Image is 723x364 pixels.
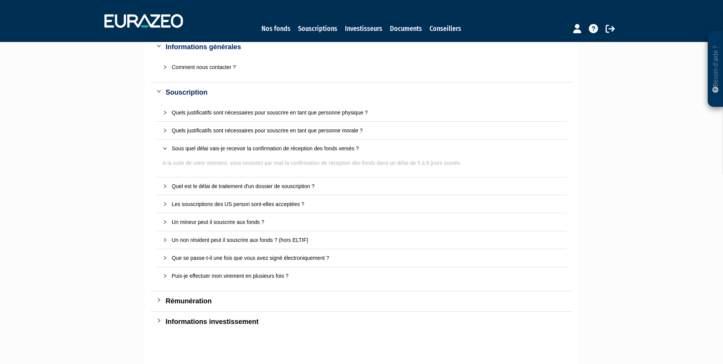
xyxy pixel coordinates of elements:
[157,249,567,267] div: Que se passe-t-il une fois que vous avez signé électroniquement ?
[163,110,167,115] span: collapsed
[166,42,567,52] div: Informations générales
[172,200,561,208] div: Les souscriptions des US person sont-elles acceptées ?
[166,87,567,98] div: Souscription
[345,23,382,34] a: Investisseurs
[163,256,167,260] span: collapsed
[157,318,161,323] span: collapsed
[157,298,161,302] span: collapsed
[163,202,167,206] span: collapsed
[711,35,720,103] p: Besoin d'aide ?
[151,312,573,332] div: Informations investissement
[172,218,561,226] div: Un mineur peut il souscrire aux fonds ?
[157,195,567,213] div: Les souscriptions des US person sont-elles acceptées ?
[172,254,561,262] div: Que se passe-t-il une fois que vous avez signé électroniquement ?
[163,128,167,133] span: collapsed
[157,89,161,93] span: expanded
[261,23,290,34] a: Nos fonds
[157,104,567,121] div: Quels justificatifs sont nécessaires pour souscrire en tant que personne physique ?
[151,37,573,57] div: Informations générales
[157,140,567,157] div: Sous quel délai vais-je recevoir la confirmation de réception des fonds versés ?
[163,274,167,278] span: collapsed
[172,144,561,153] div: Sous quel délai vais-je recevoir la confirmation de réception des fonds versés ?
[166,296,567,306] div: Rémunération
[157,267,567,285] div: Puis-je effectuer mon virement en plusieurs fois ?
[157,213,567,231] div: Un mineur peut il souscrire aux fonds ?
[163,159,561,167] p: A la suite de votre virement, vous recevrez par mail la confirmation de réception des fonds dans ...
[298,23,337,34] a: Souscriptions
[104,14,183,28] img: 1732889491-logotype_eurazeo_blanc_rvb.png
[163,238,167,242] span: collapsed
[151,82,573,102] div: Souscription
[390,23,422,34] a: Documents
[172,108,561,117] div: Quels justificatifs sont nécessaires pour souscrire en tant que personne physique ?
[430,23,461,34] a: Conseillers
[157,177,567,195] div: Quel est le délai de traitement d'un dossier de souscription ?
[163,184,167,188] span: collapsed
[172,272,561,280] div: Puis-je effectuer mon virement en plusieurs fois ?
[172,126,561,135] div: Quels justificatifs sont nécessaires pour souscrire en tant que personne morale ?
[157,43,161,48] span: expanded
[163,220,167,224] span: collapsed
[172,182,561,190] div: Quel est le délai de traitement d'un dossier de souscription ?
[166,316,567,327] div: Informations investissement
[151,291,573,311] div: Rémunération
[172,63,561,71] div: Comment nous contacter ?
[163,65,167,69] span: collapsed
[157,58,567,76] div: Comment nous contacter ?
[172,236,561,244] div: Un non résident peut il souscrire aux fonds ? (hors ELTIF)
[157,231,567,249] div: Un non résident peut il souscrire aux fonds ? (hors ELTIF)
[163,146,167,151] span: expanded
[157,122,567,139] div: Quels justificatifs sont nécessaires pour souscrire en tant que personne morale ?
